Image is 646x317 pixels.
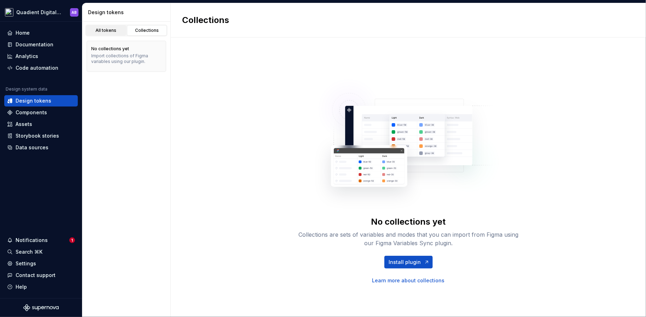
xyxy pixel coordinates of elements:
div: Notifications [16,237,48,244]
div: Assets [16,121,32,128]
div: No collections yet [371,216,446,227]
div: All tokens [88,28,124,33]
div: Collections are sets of variables and modes that you can import from Figma using our Figma Variab... [295,230,522,247]
div: Settings [16,260,36,267]
span: Install plugin [389,259,421,266]
a: Assets [4,119,78,130]
div: Contact support [16,272,56,279]
div: AB [72,10,77,15]
a: Code automation [4,62,78,74]
div: Storybook stories [16,132,59,139]
div: Collections [129,28,165,33]
div: Design tokens [16,97,51,104]
a: Settings [4,258,78,269]
div: Analytics [16,53,38,60]
button: Quadient Digital Design SystemAB [1,5,81,20]
div: Help [16,283,27,290]
div: Quadient Digital Design System [16,9,62,16]
img: 6523a3b9-8e87-42c6-9977-0b9a54b06238.png [5,8,13,17]
div: Import collections of Figma variables using our plugin. [91,53,162,64]
div: Components [16,109,47,116]
a: Analytics [4,51,78,62]
div: Data sources [16,144,48,151]
button: Help [4,281,78,293]
div: Design system data [6,86,47,92]
a: Documentation [4,39,78,50]
a: Home [4,27,78,39]
svg: Supernova Logo [23,304,59,311]
a: Design tokens [4,95,78,106]
a: Components [4,107,78,118]
div: Design tokens [88,9,168,16]
div: Home [16,29,30,36]
div: No collections yet [91,46,129,52]
button: Contact support [4,270,78,281]
div: Documentation [16,41,53,48]
div: Code automation [16,64,58,71]
a: Storybook stories [4,130,78,142]
div: Search ⌘K [16,248,42,255]
a: Data sources [4,142,78,153]
span: 1 [69,237,75,243]
a: Learn more about collections [372,277,445,284]
button: Notifications1 [4,235,78,246]
h2: Collections [182,15,229,26]
a: Install plugin [384,256,433,269]
button: Search ⌘K [4,246,78,258]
